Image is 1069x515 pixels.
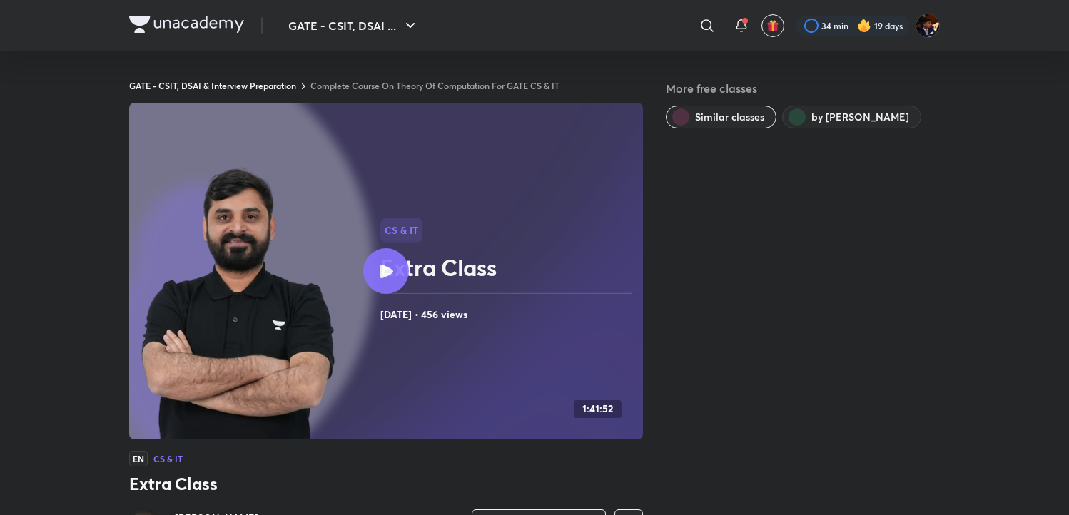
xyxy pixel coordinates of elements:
[129,80,296,91] a: GATE - CSIT, DSAI & Interview Preparation
[310,80,559,91] a: Complete Course On Theory Of Computation For GATE CS & IT
[782,106,921,128] button: by Ankit Kumar
[129,472,643,495] h3: Extra Class
[380,305,637,324] h4: [DATE] • 456 views
[280,11,427,40] button: GATE - CSIT, DSAI ...
[857,19,871,33] img: streak
[129,16,244,33] img: Company Logo
[766,19,779,32] img: avatar
[129,451,148,466] span: EN
[916,14,940,38] img: Asmeet Gupta
[695,110,764,124] span: Similar classes
[811,110,909,124] span: by Ankit Kumar
[582,403,613,415] h4: 1:41:52
[761,14,784,37] button: avatar
[666,106,776,128] button: Similar classes
[129,16,244,36] a: Company Logo
[380,253,637,282] h2: Extra Class
[153,454,183,463] h4: CS & IT
[666,80,940,97] h5: More free classes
